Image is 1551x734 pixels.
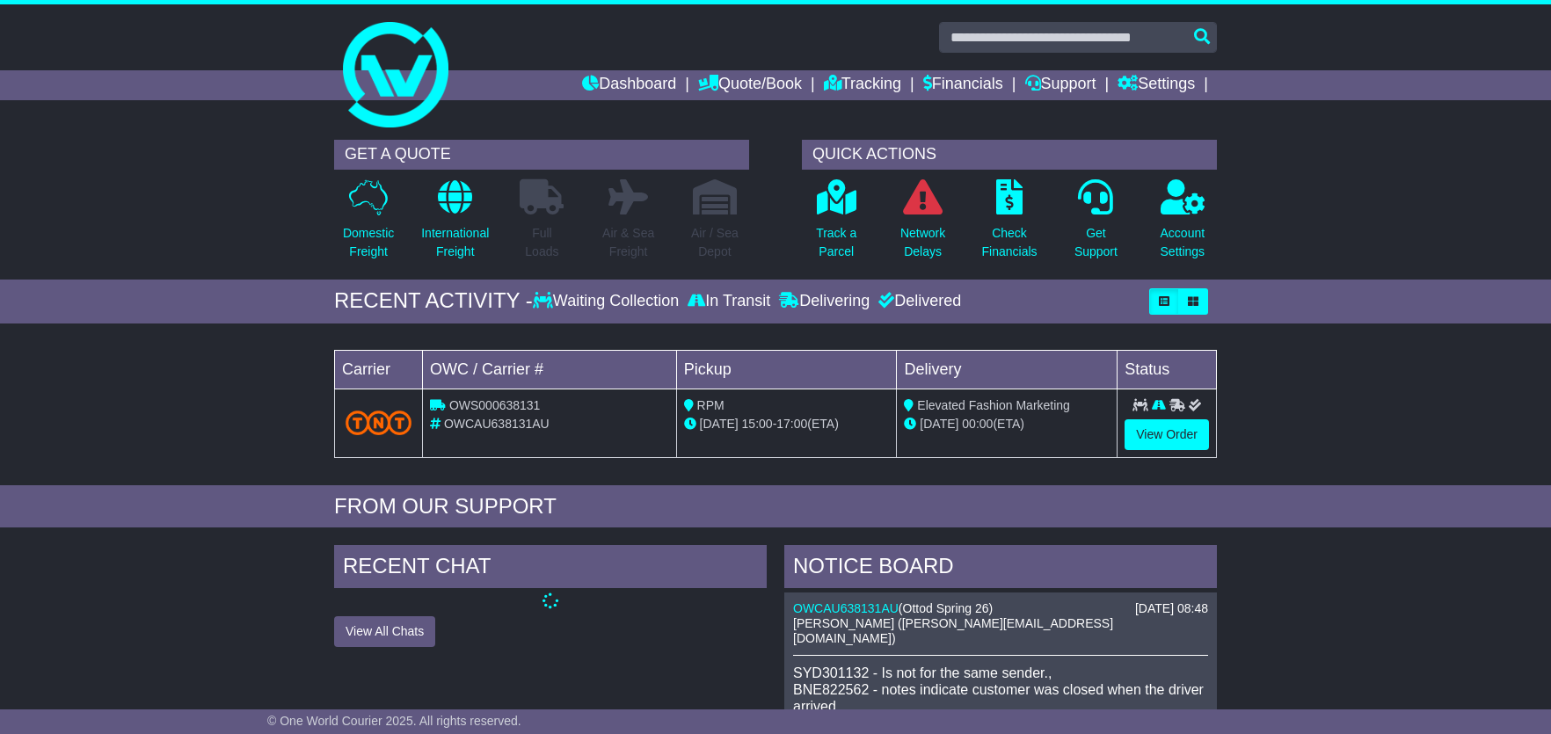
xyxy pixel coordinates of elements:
[520,224,564,261] p: Full Loads
[920,417,958,431] span: [DATE]
[793,601,1208,616] div: ( )
[775,292,874,311] div: Delivering
[602,224,654,261] p: Air & Sea Freight
[1135,601,1208,616] div: [DATE] 08:48
[816,224,856,261] p: Track a Parcel
[776,417,807,431] span: 17:00
[334,288,533,314] div: RECENT ACTIVITY -
[900,224,945,261] p: Network Delays
[676,350,897,389] td: Pickup
[1118,70,1195,100] a: Settings
[981,178,1038,271] a: CheckFinancials
[697,398,725,412] span: RPM
[802,140,1217,170] div: QUICK ACTIONS
[784,545,1217,592] div: NOTICE BOARD
[874,292,961,311] div: Delivered
[904,415,1110,433] div: (ETA)
[982,224,1038,261] p: Check Financials
[700,417,739,431] span: [DATE]
[923,70,1003,100] a: Financials
[444,417,550,431] span: OWCAU638131AU
[824,70,901,100] a: Tracking
[917,398,1070,412] span: Elevated Fashion Marketing
[421,224,489,261] p: International Freight
[899,178,946,271] a: NetworkDelays
[267,714,521,728] span: © One World Courier 2025. All rights reserved.
[1074,178,1118,271] a: GetSupport
[1118,350,1217,389] td: Status
[683,292,775,311] div: In Transit
[962,417,993,431] span: 00:00
[793,616,1113,645] span: [PERSON_NAME] ([PERSON_NAME][EMAIL_ADDRESS][DOMAIN_NAME])
[897,350,1118,389] td: Delivery
[334,494,1217,520] div: FROM OUR SUPPORT
[423,350,677,389] td: OWC / Carrier #
[334,616,435,647] button: View All Chats
[346,411,411,434] img: TNT_Domestic.png
[691,224,739,261] p: Air / Sea Depot
[1074,224,1118,261] p: Get Support
[1025,70,1096,100] a: Support
[793,601,899,615] a: OWCAU638131AU
[1161,224,1205,261] p: Account Settings
[334,545,767,592] div: RECENT CHAT
[334,140,749,170] div: GET A QUOTE
[420,178,490,271] a: InternationalFreight
[335,350,423,389] td: Carrier
[903,601,989,615] span: Ottod Spring 26
[342,178,395,271] a: DomesticFreight
[684,415,890,433] div: - (ETA)
[449,398,541,412] span: OWS000638131
[1160,178,1206,271] a: AccountSettings
[698,70,802,100] a: Quote/Book
[815,178,857,271] a: Track aParcel
[533,292,683,311] div: Waiting Collection
[742,417,773,431] span: 15:00
[1125,419,1209,450] a: View Order
[582,70,676,100] a: Dashboard
[343,224,394,261] p: Domestic Freight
